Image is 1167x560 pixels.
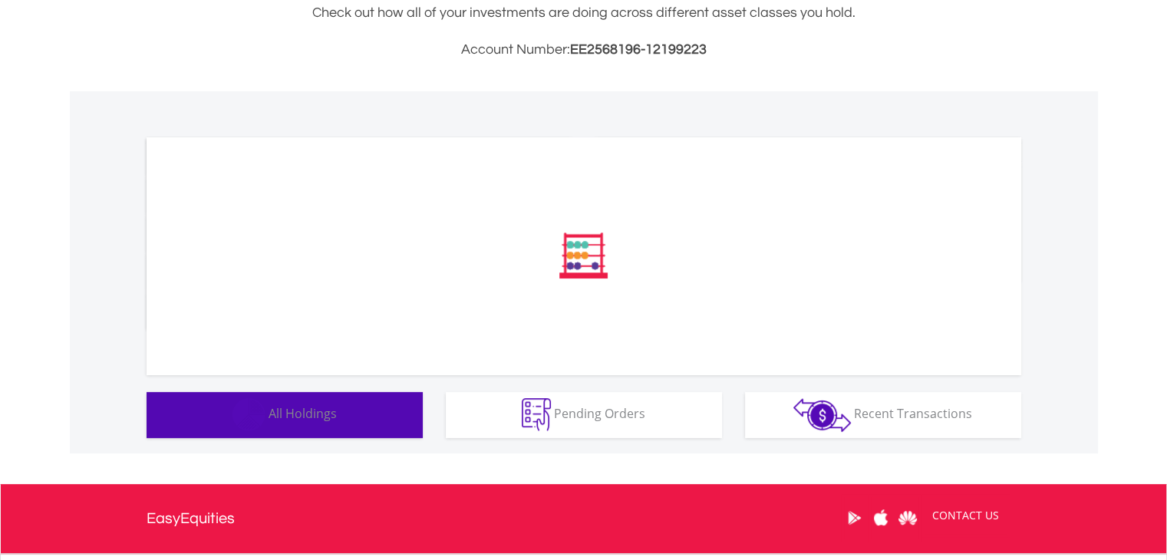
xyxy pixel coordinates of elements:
[522,398,551,431] img: pending_instructions-wht.png
[793,398,851,432] img: transactions-zar-wht.png
[147,484,235,553] a: EasyEquities
[854,405,972,422] span: Recent Transactions
[745,392,1021,438] button: Recent Transactions
[232,398,265,431] img: holdings-wht.png
[147,2,1021,61] div: Check out how all of your investments are doing across different asset classes you hold.
[554,405,645,422] span: Pending Orders
[841,494,868,542] a: Google Play
[147,39,1021,61] h3: Account Number:
[269,405,337,422] span: All Holdings
[921,494,1010,537] a: CONTACT US
[868,494,895,542] a: Apple
[895,494,921,542] a: Huawei
[570,42,707,57] span: EE2568196-12199223
[446,392,722,438] button: Pending Orders
[147,392,423,438] button: All Holdings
